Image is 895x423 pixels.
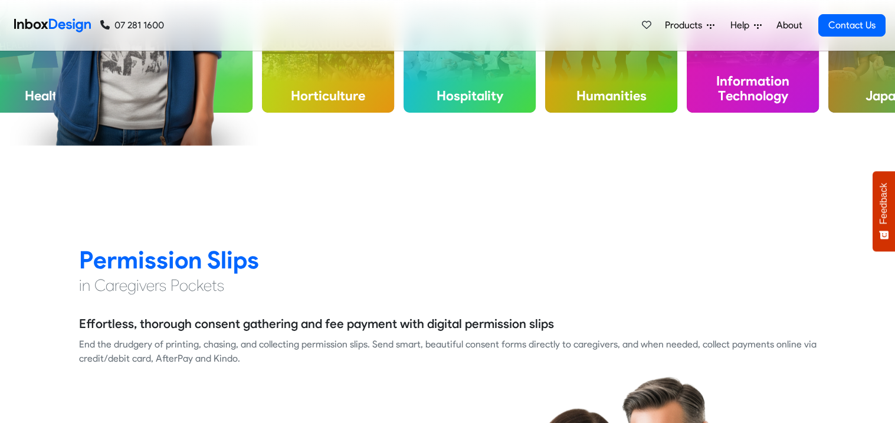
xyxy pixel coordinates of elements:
div: End the drudgery of printing, chasing, and collecting permission slips. Send smart, beautiful con... [79,337,817,366]
span: Products [665,18,707,32]
h5: Effortless, thorough consent gathering and fee payment with digital permission slips [79,315,554,333]
a: Help [726,14,766,37]
a: About [773,14,805,37]
a: 07 281 1600 [100,18,164,32]
h4: Horticulture [262,78,394,113]
h4: Humanities [545,78,677,113]
a: Products [660,14,719,37]
a: Contact Us [818,14,886,37]
button: Feedback - Show survey [873,171,895,251]
span: Feedback [878,183,889,224]
h4: in Caregivers Pockets [79,275,817,296]
h4: Hospitality [404,78,536,113]
h2: Permission Slips [79,245,817,275]
span: Help [730,18,754,32]
h4: Information Technology [687,64,819,113]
